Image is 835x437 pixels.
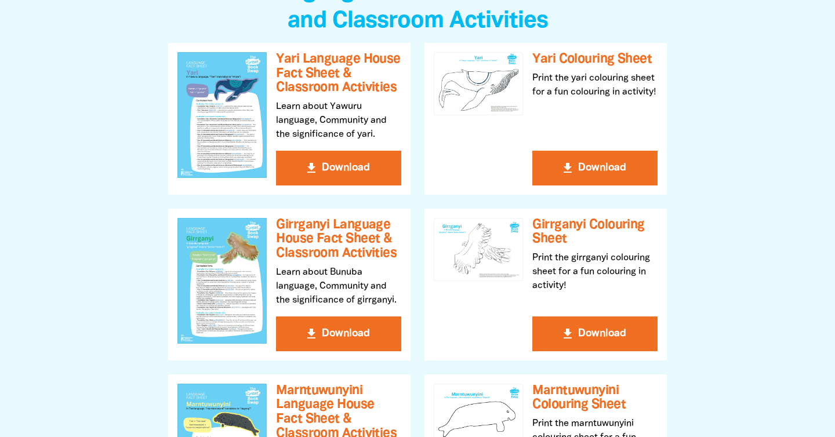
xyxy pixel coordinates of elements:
button: get_app Download [276,151,401,185]
i: get_app [304,327,318,341]
i: get_app [304,161,318,175]
span: and Classroom Activities [288,10,548,32]
h3: Girrganyi Language House Fact Sheet & Classroom Activities [276,218,401,261]
button: get_app Download [532,151,658,185]
h3: Girrganyi Colouring Sheet [532,218,658,246]
h3: Yari Language House Fact Sheet & Classroom Activities [276,52,401,95]
button: get_app Download [532,316,658,351]
h3: Marntuwunyini Colouring Sheet [532,384,658,412]
i: get_app [561,161,575,175]
h3: Yari Colouring Sheet [532,52,658,67]
i: get_app [561,327,575,341]
button: get_app Download [276,316,401,351]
